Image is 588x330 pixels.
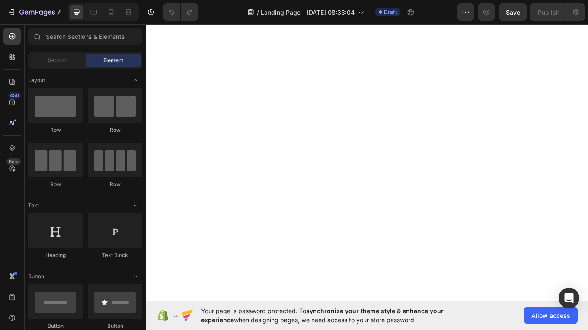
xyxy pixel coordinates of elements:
span: Toggle open [128,73,142,87]
div: Row [88,126,142,134]
span: Element [103,57,123,64]
div: Text Block [88,251,142,259]
span: Text [28,202,39,209]
span: Toggle open [128,199,142,213]
span: Save [506,9,520,16]
button: Allow access [524,307,578,324]
span: Button [28,273,44,280]
p: 7 [57,7,61,17]
div: Heading [28,251,83,259]
button: Publish [530,3,567,21]
span: Landing Page - [DATE] 08:33:04 [261,8,355,17]
div: Row [88,181,142,188]
span: / [257,8,259,17]
div: Beta [6,158,21,165]
span: Layout [28,76,45,84]
div: Undo/Redo [163,3,198,21]
div: Button [28,322,83,330]
div: Button [88,322,142,330]
button: 7 [3,3,64,21]
div: Open Intercom Messenger [559,288,579,308]
input: Search Sections & Elements [28,28,142,45]
div: Row [28,126,83,134]
span: Toggle open [128,270,142,283]
iframe: Design area [146,22,588,303]
span: Section [48,57,67,64]
div: Row [28,181,83,188]
span: Your page is password protected. To when designing pages, we need access to your store password. [201,306,477,324]
button: Save [499,3,527,21]
div: Publish [538,8,559,17]
span: Draft [384,8,397,16]
div: 450 [8,92,21,99]
span: Allow access [531,311,570,320]
span: synchronize your theme style & enhance your experience [201,307,444,324]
